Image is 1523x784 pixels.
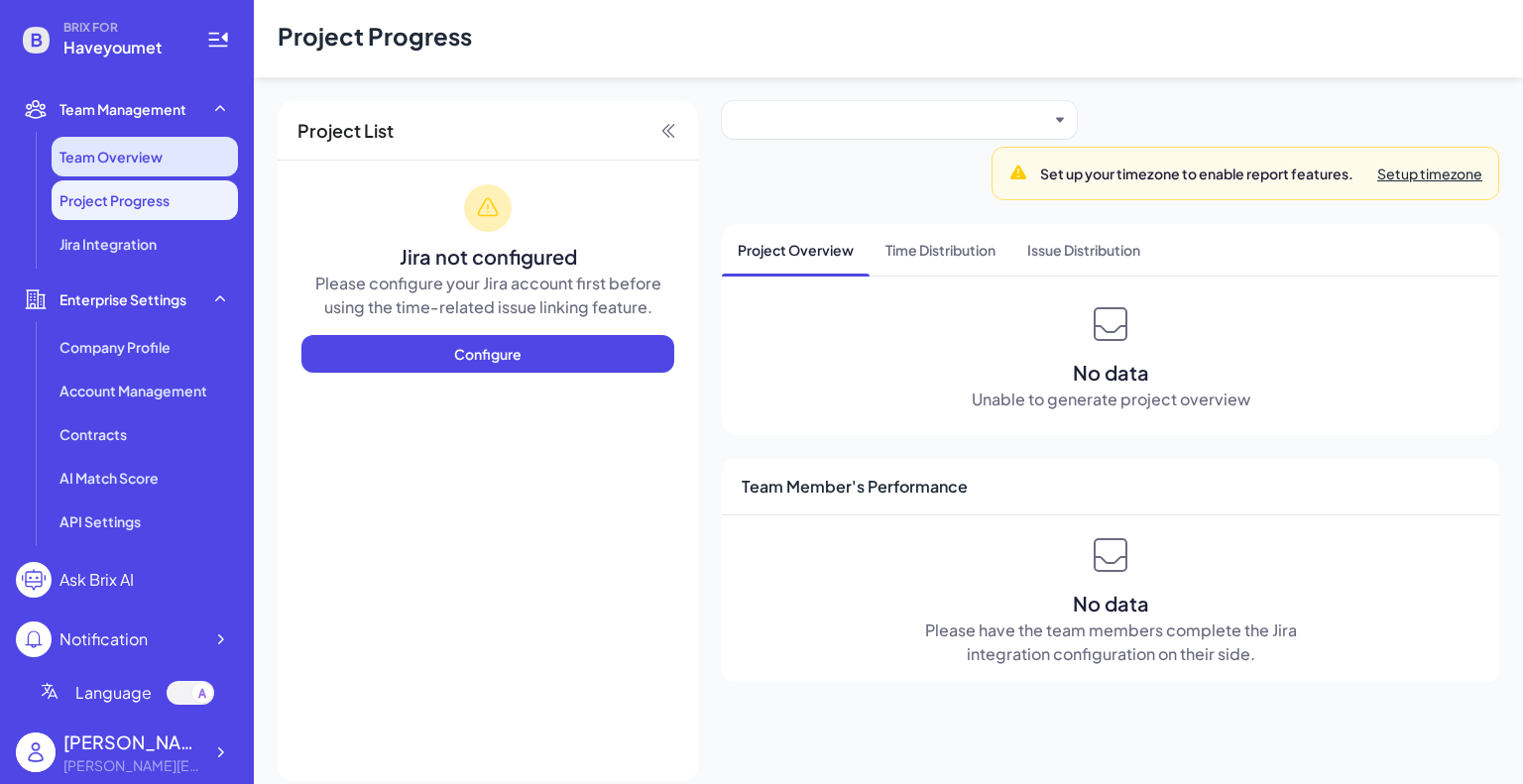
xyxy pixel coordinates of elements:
[1377,164,1482,183] a: Setup timezone
[301,242,674,272] p: Jira not configured
[301,335,674,373] button: Configure
[59,289,186,309] span: Enterprise Settings
[722,459,1499,515] div: Team Member's Performance
[75,681,152,705] span: Language
[59,99,186,119] span: Team Management
[722,358,1499,388] p: No data
[1040,164,1353,183] div: Set up your timezone to enable report features.
[63,20,182,36] span: BRIX FOR
[1011,224,1156,276] span: Issue Distribution
[59,424,127,444] span: Contracts
[59,234,157,254] span: Jira Integration
[738,589,1483,618] p: No data
[59,468,159,488] span: AI Match Score
[59,511,141,531] span: API Settings
[59,568,134,592] div: Ask Brix AI
[59,381,207,400] span: Account Management
[59,190,170,210] span: Project Progress
[301,272,674,319] p: Please configure your Jira account first before using the time-related issue linking feature.
[870,224,1011,276] span: Time Distribution
[454,345,522,363] span: Configure
[63,728,202,755] div: Kate
[722,224,870,276] span: Project Overview
[297,117,394,144] span: Project List
[59,337,171,357] span: Company Profile
[912,388,1309,411] p: Unable to generate project overview
[59,627,148,651] div: Notification
[59,147,163,167] span: Team Overview
[63,755,202,776] div: katherine.duan@koraai.co
[16,732,56,772] img: user_logo.png
[912,618,1309,666] p: Please have the team members complete the Jira integration configuration on their side.
[63,36,182,59] span: Haveyoumet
